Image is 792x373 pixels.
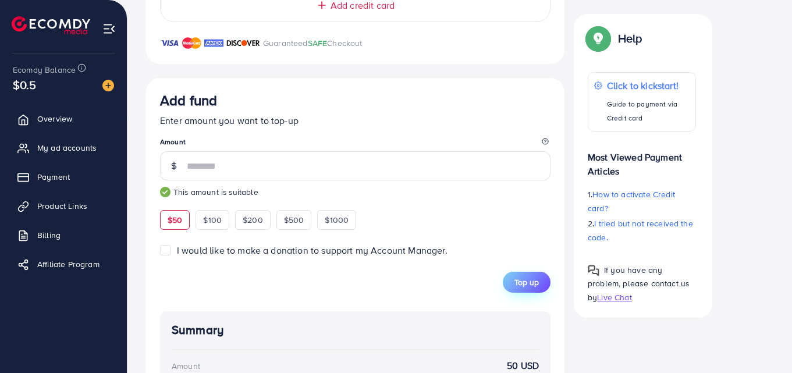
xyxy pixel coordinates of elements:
span: How to activate Credit card? [588,189,675,214]
img: logo [12,16,90,34]
a: Overview [9,107,118,130]
p: Guide to payment via Credit card [607,97,690,125]
iframe: Chat [743,321,783,364]
img: brand [204,36,223,50]
a: My ad accounts [9,136,118,159]
span: Top up [514,276,539,288]
img: guide [160,187,171,197]
span: Live Chat [597,291,631,303]
span: I tried but not received the code. [588,218,693,243]
button: Top up [503,272,551,293]
span: Billing [37,229,61,241]
span: Product Links [37,200,87,212]
span: My ad accounts [37,142,97,154]
a: Affiliate Program [9,253,118,276]
img: Popup guide [588,28,609,49]
img: Popup guide [588,265,599,276]
img: image [102,80,114,91]
p: Help [618,31,642,45]
h4: Summary [172,323,539,338]
small: This amount is suitable [160,186,551,198]
img: brand [182,36,201,50]
span: $200 [243,214,263,226]
span: $0.5 [13,76,37,93]
div: Amount [172,360,200,372]
p: Enter amount you want to top-up [160,113,551,127]
p: Most Viewed Payment Articles [588,141,696,178]
strong: 50 USD [507,359,539,372]
span: Payment [37,171,70,183]
span: $50 [168,214,182,226]
img: menu [102,22,116,35]
a: Billing [9,223,118,247]
span: If you have any problem, please contact us by [588,264,690,303]
img: brand [226,36,260,50]
legend: Amount [160,137,551,151]
p: 1. [588,187,696,215]
span: SAFE [308,37,328,49]
h3: Add fund [160,92,217,109]
p: 2. [588,216,696,244]
span: Ecomdy Balance [13,64,76,76]
span: Affiliate Program [37,258,100,270]
span: $1000 [325,214,349,226]
span: $500 [284,214,304,226]
p: Guaranteed Checkout [263,36,363,50]
span: $100 [203,214,222,226]
span: Overview [37,113,72,125]
img: brand [160,36,179,50]
a: Product Links [9,194,118,218]
span: I would like to make a donation to support my Account Manager. [177,244,448,257]
a: Payment [9,165,118,189]
p: Click to kickstart! [607,79,690,93]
